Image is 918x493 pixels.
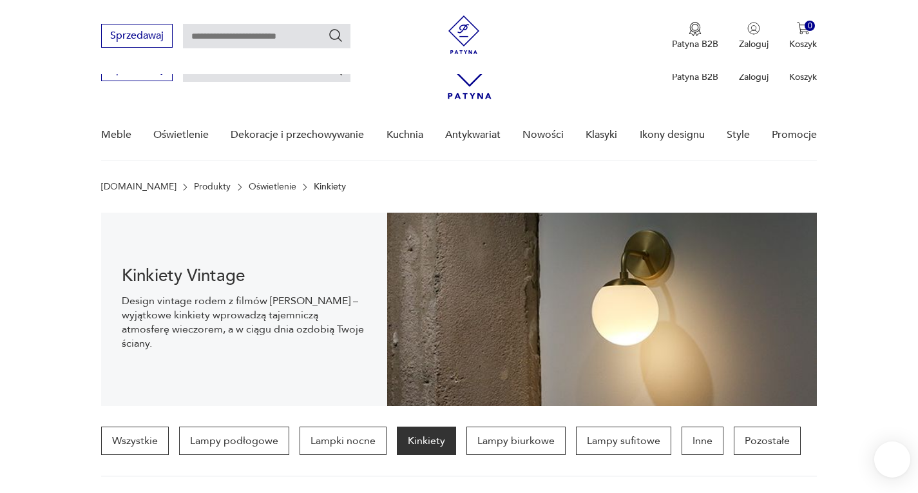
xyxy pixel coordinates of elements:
[101,66,173,75] a: Sprzedawaj
[387,213,817,406] img: Kinkiety vintage
[586,110,617,160] a: Klasyki
[522,110,564,160] a: Nowości
[727,110,750,160] a: Style
[101,110,131,160] a: Meble
[231,110,364,160] a: Dekoracje i przechowywanie
[387,110,423,160] a: Kuchnia
[874,441,910,478] iframe: Smartsupp widget button
[682,427,723,455] a: Inne
[739,71,769,83] p: Zaloguj
[445,110,501,160] a: Antykwariat
[466,427,566,455] a: Lampy biurkowe
[153,110,209,160] a: Oświetlenie
[179,427,289,455] a: Lampy podłogowe
[445,15,483,54] img: Patyna - sklep z meblami i dekoracjami vintage
[101,24,173,48] button: Sprzedawaj
[328,28,343,43] button: Szukaj
[672,71,718,83] p: Patyna B2B
[640,110,705,160] a: Ikony designu
[789,71,817,83] p: Koszyk
[689,22,702,36] img: Ikona medalu
[734,427,801,455] a: Pozostałe
[672,22,718,50] a: Ikona medaluPatyna B2B
[249,182,296,192] a: Oświetlenie
[672,38,718,50] p: Patyna B2B
[576,427,671,455] a: Lampy sufitowe
[747,22,760,35] img: Ikonka użytkownika
[797,22,810,35] img: Ikona koszyka
[101,427,169,455] a: Wszystkie
[672,22,718,50] button: Patyna B2B
[772,110,817,160] a: Promocje
[789,38,817,50] p: Koszyk
[300,427,387,455] a: Lampki nocne
[397,427,456,455] a: Kinkiety
[194,182,231,192] a: Produkty
[314,182,346,192] p: Kinkiety
[805,21,816,32] div: 0
[122,294,367,351] p: Design vintage rodem z filmów [PERSON_NAME] – wyjątkowe kinkiety wprowadzą tajemniczą atmosferę w...
[739,38,769,50] p: Zaloguj
[739,22,769,50] button: Zaloguj
[122,268,367,284] h1: Kinkiety Vintage
[101,32,173,41] a: Sprzedawaj
[101,182,177,192] a: [DOMAIN_NAME]
[789,22,817,50] button: 0Koszyk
